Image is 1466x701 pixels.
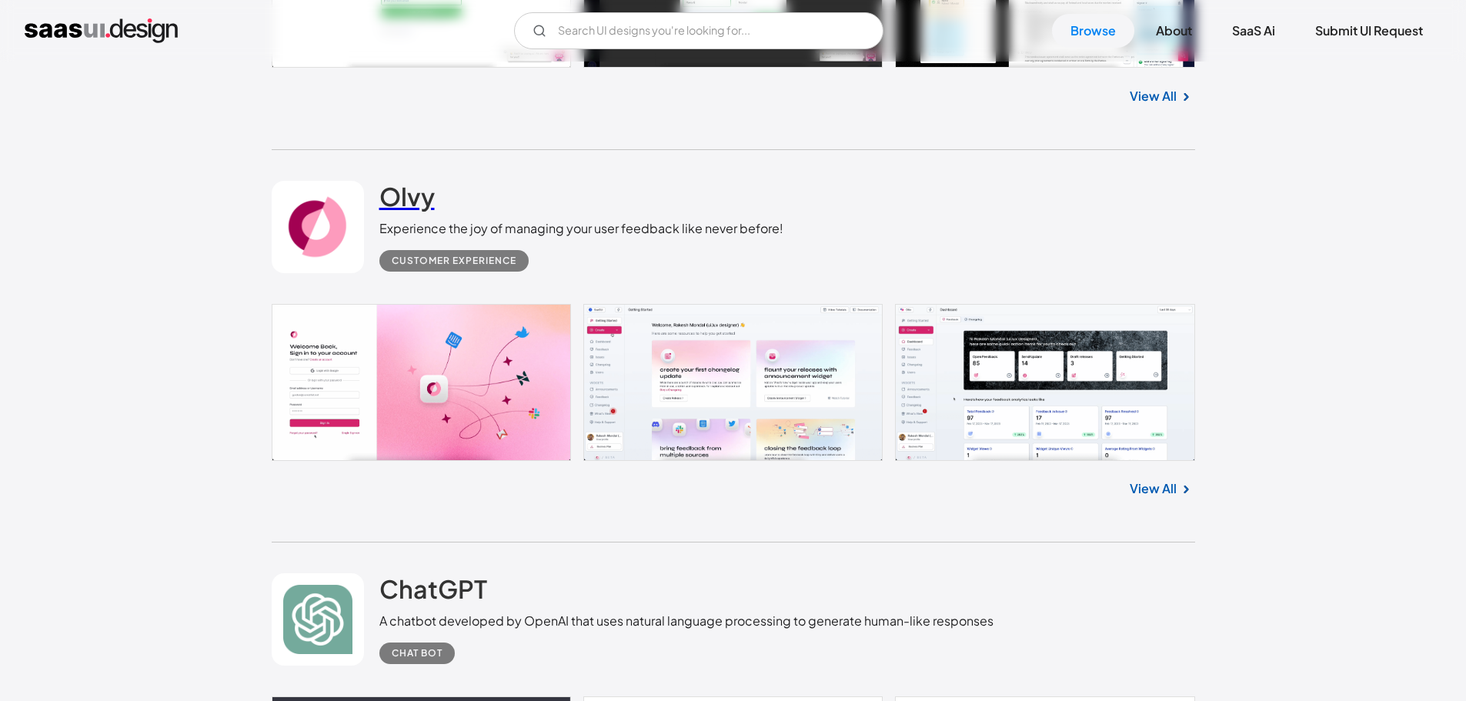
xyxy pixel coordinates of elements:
div: A chatbot developed by OpenAI that uses natural language processing to generate human-like responses [379,612,993,630]
h2: ChatGPT [379,573,487,604]
a: View All [1130,87,1177,105]
input: Search UI designs you're looking for... [514,12,883,49]
a: About [1137,14,1211,48]
a: View All [1130,479,1177,498]
form: Email Form [514,12,883,49]
a: Submit UI Request [1297,14,1441,48]
a: Browse [1052,14,1134,48]
h2: Olvy [379,181,435,212]
a: home [25,18,178,43]
a: Olvy [379,181,435,219]
div: Experience the joy of managing your user feedback like never before! [379,219,783,238]
div: Chat Bot [392,644,442,663]
a: ChatGPT [379,573,487,612]
div: Customer Experience [392,252,516,270]
a: SaaS Ai [1214,14,1294,48]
